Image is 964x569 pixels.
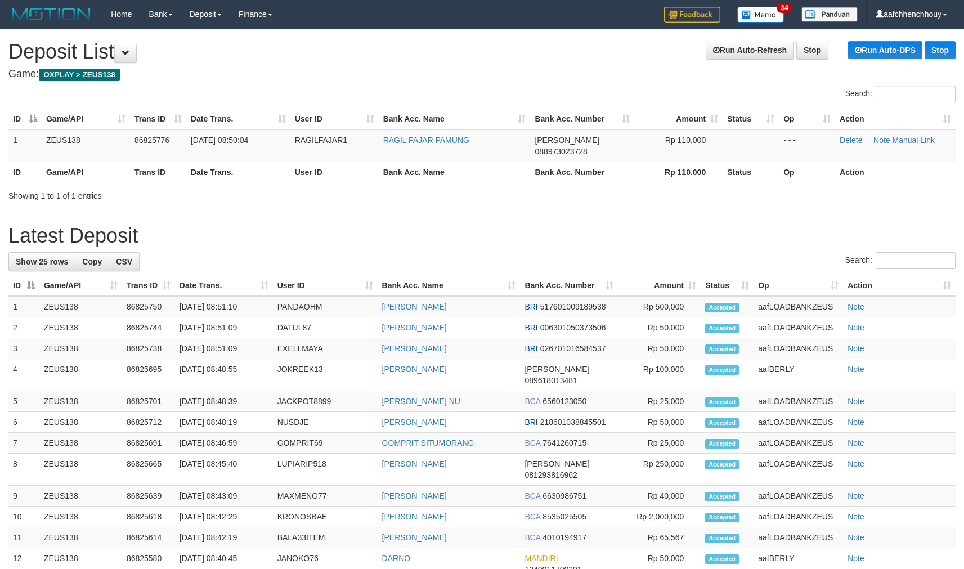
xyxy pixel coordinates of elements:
th: Op [779,162,835,182]
th: User ID [290,162,379,182]
span: BCA [524,512,540,521]
th: Bank Acc. Name: activate to sort column ascending [378,275,521,296]
td: 9 [8,486,39,507]
td: Rp 50,000 [618,412,701,433]
a: Note [848,533,864,542]
img: Feedback.jpg [664,7,720,23]
td: PANDAOHM [273,296,378,317]
span: BRI [524,418,537,427]
a: [PERSON_NAME]- [382,512,450,521]
th: Game/API: activate to sort column ascending [39,275,122,296]
td: [DATE] 08:45:40 [175,454,273,486]
a: Stop [796,41,828,60]
span: [DATE] 08:50:04 [191,136,248,145]
th: ID: activate to sort column descending [8,109,42,129]
span: Accepted [705,365,739,375]
td: ZEUS138 [39,338,122,359]
td: ZEUS138 [39,317,122,338]
td: ZEUS138 [39,527,122,548]
td: - - - [779,129,835,162]
a: GOMPRIT SITUMORANG [382,438,474,447]
span: Copy 218601038845501 to clipboard [540,418,606,427]
td: aafLOADBANKZEUS [754,296,843,317]
span: [PERSON_NAME] [535,136,599,145]
td: 10 [8,507,39,527]
input: Search: [876,252,956,269]
span: Copy 089618013481 to clipboard [524,376,577,385]
td: Rp 25,000 [618,391,701,412]
span: BRI [524,344,537,353]
th: ID: activate to sort column descending [8,275,39,296]
a: Note [848,438,864,447]
td: Rp 250,000 [618,454,701,486]
td: aafLOADBANKZEUS [754,412,843,433]
th: Trans ID: activate to sort column ascending [130,109,186,129]
th: Game/API: activate to sort column ascending [42,109,130,129]
td: 86825691 [122,433,175,454]
a: [PERSON_NAME] [382,418,447,427]
th: Trans ID [130,162,186,182]
td: 1 [8,296,39,317]
span: Accepted [705,418,739,428]
td: Rp 50,000 [618,317,701,338]
th: Bank Acc. Name [379,162,531,182]
td: Rp 100,000 [618,359,701,391]
td: BALA33ITEM [273,527,378,548]
span: Accepted [705,439,739,449]
span: RAGILFAJAR1 [295,136,347,145]
td: [DATE] 08:43:09 [175,486,273,507]
th: Action: activate to sort column ascending [835,109,956,129]
h1: Latest Deposit [8,225,956,247]
td: 86825618 [122,507,175,527]
td: aafLOADBANKZEUS [754,454,843,486]
a: Note [848,302,864,311]
span: MANDIRI [524,554,558,563]
td: ZEUS138 [39,507,122,527]
span: BRI [524,302,537,311]
a: Copy [75,252,109,271]
span: Show 25 rows [16,257,68,266]
td: [DATE] 08:51:09 [175,338,273,359]
td: [DATE] 08:42:19 [175,527,273,548]
td: 7 [8,433,39,454]
td: ZEUS138 [39,433,122,454]
th: Bank Acc. Number: activate to sort column ascending [530,109,634,129]
span: Copy 8535025505 to clipboard [542,512,586,521]
td: 1 [8,129,42,162]
a: Note [848,554,864,563]
a: Note [848,397,864,406]
td: MAXMENG77 [273,486,378,507]
th: Date Trans.: activate to sort column ascending [175,275,273,296]
th: Op: activate to sort column ascending [754,275,843,296]
td: 2 [8,317,39,338]
a: [PERSON_NAME] NU [382,397,460,406]
th: Bank Acc. Number [530,162,634,182]
a: [PERSON_NAME] [382,491,447,500]
span: Accepted [705,324,739,333]
span: 34 [777,3,792,13]
a: Note [848,323,864,332]
td: JACKPOT8899 [273,391,378,412]
td: Rp 25,000 [618,433,701,454]
th: ID [8,162,42,182]
td: ZEUS138 [39,486,122,507]
span: Copy 026701016584537 to clipboard [540,344,606,353]
span: OXPLAY > ZEUS138 [39,69,120,81]
a: [PERSON_NAME] [382,365,447,374]
span: Accepted [705,344,739,354]
td: Rp 2,000,000 [618,507,701,527]
th: Status: activate to sort column ascending [701,275,754,296]
th: Action [835,162,956,182]
td: [DATE] 08:51:09 [175,317,273,338]
a: [PERSON_NAME] [382,344,447,353]
a: DARNO [382,554,411,563]
div: Showing 1 to 1 of 1 entries [8,186,393,201]
td: LUPIARIP518 [273,454,378,486]
td: aafLOADBANKZEUS [754,317,843,338]
td: [DATE] 08:48:55 [175,359,273,391]
a: Show 25 rows [8,252,75,271]
label: Search: [845,86,956,102]
a: Note [848,418,864,427]
td: DATUL87 [273,317,378,338]
td: aafLOADBANKZEUS [754,338,843,359]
